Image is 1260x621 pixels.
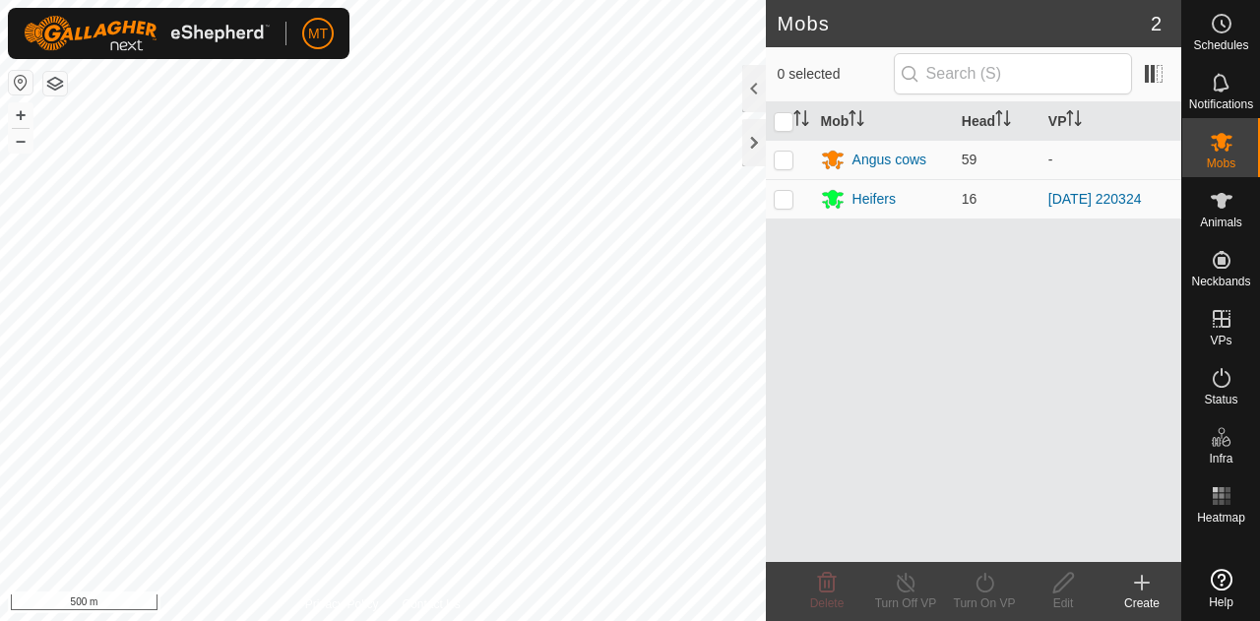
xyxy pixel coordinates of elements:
[308,24,328,44] span: MT
[793,113,809,129] p-sorticon: Activate to sort
[962,152,977,167] span: 59
[1207,157,1235,169] span: Mobs
[9,71,32,94] button: Reset Map
[813,102,954,141] th: Mob
[43,72,67,95] button: Map Layers
[852,189,896,210] div: Heifers
[1040,140,1181,179] td: -
[1040,102,1181,141] th: VP
[1191,276,1250,287] span: Neckbands
[778,64,894,85] span: 0 selected
[1182,561,1260,616] a: Help
[9,129,32,153] button: –
[1193,39,1248,51] span: Schedules
[1197,512,1245,524] span: Heatmap
[1209,453,1232,465] span: Infra
[995,113,1011,129] p-sorticon: Activate to sort
[402,595,460,613] a: Contact Us
[305,595,379,613] a: Privacy Policy
[1209,596,1233,608] span: Help
[954,102,1040,141] th: Head
[24,16,270,51] img: Gallagher Logo
[894,53,1132,94] input: Search (S)
[1151,9,1162,38] span: 2
[778,12,1151,35] h2: Mobs
[1204,394,1237,405] span: Status
[945,594,1024,612] div: Turn On VP
[1066,113,1082,129] p-sorticon: Activate to sort
[866,594,945,612] div: Turn Off VP
[849,113,864,129] p-sorticon: Activate to sort
[9,103,32,127] button: +
[1200,217,1242,228] span: Animals
[962,191,977,207] span: 16
[1210,335,1231,346] span: VPs
[1189,98,1253,110] span: Notifications
[1048,191,1142,207] a: [DATE] 220324
[852,150,926,170] div: Angus cows
[810,596,845,610] span: Delete
[1102,594,1181,612] div: Create
[1024,594,1102,612] div: Edit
